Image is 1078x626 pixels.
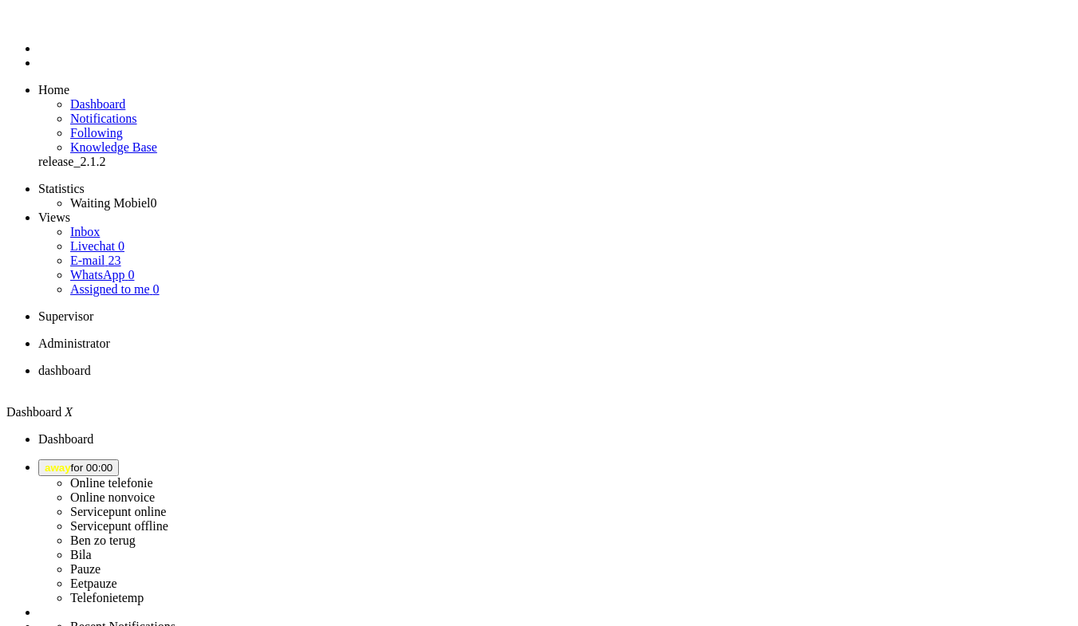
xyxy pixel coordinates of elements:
[70,282,150,296] span: Assigned to me
[70,254,121,267] a: E-mail 23
[38,13,66,26] a: Omnidesk
[70,112,137,125] a: Notifications menu item
[70,519,168,533] label: Servicepunt offline
[70,490,155,504] label: Online nonvoice
[70,126,123,140] a: Following
[38,364,91,377] span: dashboard
[70,225,100,238] a: Inbox
[38,41,1072,56] li: Dashboard menu
[70,239,124,253] a: Livechat 0
[70,254,105,267] span: E-mail
[153,282,160,296] span: 0
[38,182,1072,196] li: Statistics
[38,83,1072,97] li: Home menu item
[38,309,1072,324] li: Supervisor
[65,405,73,419] i: X
[38,56,1072,70] li: Tickets menu
[70,140,157,154] a: Knowledge base
[70,533,136,547] label: Ben zo terug
[70,282,160,296] a: Assigned to me 0
[70,97,125,111] a: Dashboard menu item
[70,97,125,111] span: Dashboard
[70,577,117,590] label: Eetpauze
[109,254,121,267] span: 23
[70,548,92,561] label: Bila
[6,405,61,419] span: Dashboard
[38,337,1072,351] li: Administrator
[6,13,1072,70] ul: Menu
[118,239,124,253] span: 0
[38,364,1072,392] li: Dashboard
[128,268,134,282] span: 0
[6,83,1072,169] ul: dashboard menu items
[150,196,156,210] span: 0
[70,112,137,125] span: Notifications
[38,211,1072,225] li: Views
[38,459,119,476] button: awayfor 00:00
[70,268,134,282] a: WhatsApp 0
[38,378,1072,392] div: Close tab
[70,196,156,210] a: Waiting Mobiel
[38,432,1072,447] li: Dashboard
[70,591,144,604] label: Telefonietemp
[70,140,157,154] span: Knowledge Base
[70,268,124,282] span: WhatsApp
[70,505,166,518] label: Servicepunt online
[70,239,115,253] span: Livechat
[38,459,1072,605] li: awayfor 00:00 Online telefonieOnline nonvoiceServicepunt onlineServicepunt offlineBen zo terugBil...
[45,462,113,474] span: for 00:00
[45,462,71,474] span: away
[70,562,101,576] label: Pauze
[70,476,153,490] label: Online telefonie
[38,155,105,168] span: release_2.1.2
